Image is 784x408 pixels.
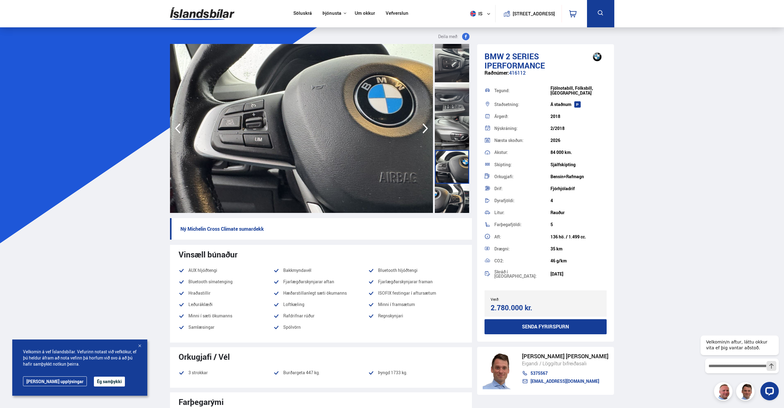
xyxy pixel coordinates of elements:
[94,377,125,386] button: Ég samþykki
[179,278,273,285] li: Bluetooth símatenging
[550,258,607,263] div: 46 g/km
[550,234,607,239] div: 136 hö. / 1.499 cc.
[494,259,550,263] div: CO2:
[494,198,550,203] div: Dyrafjöldi:
[494,163,550,167] div: Skipting:
[368,289,463,297] li: ISOFIX festingar í aftursætum
[522,371,608,376] a: 5375567
[368,267,463,274] li: Bluetooth hljóðtengi
[494,88,550,93] div: Tegund:
[273,278,368,285] li: Fjarlægðarskynjarar aftan
[485,69,509,76] span: Raðnúmer:
[273,312,368,320] li: Rafdrifnar rúður
[494,247,550,251] div: Drægni:
[23,376,87,386] a: [PERSON_NAME] upplýsingar
[368,369,463,380] li: Þyngd 1733 kg.
[179,250,463,259] div: Vinsæll búnaður
[550,150,607,155] div: 84 000 km.
[170,4,234,24] img: G0Ugv5HjCgRt.svg
[368,278,463,285] li: Fjarlægðarskynjarar framan
[491,304,544,312] div: 2.780.000 kr.
[494,222,550,227] div: Farþegafjöldi:
[499,5,558,22] a: [STREET_ADDRESS]
[515,11,553,16] button: [STREET_ADDRESS]
[585,47,609,66] img: brand logo
[494,210,550,215] div: Litur:
[273,369,368,376] li: Burðargeta 447 kg.
[273,301,368,308] li: Loftkæling
[368,301,463,308] li: Minni í framsætum
[522,379,608,384] a: [EMAIL_ADDRESS][DOMAIN_NAME]
[550,102,607,107] div: Á staðnum
[179,289,273,297] li: Hraðastillir
[179,324,273,331] li: Samlæsingar
[322,10,341,16] button: Þjónusta
[273,289,368,297] li: Hæðarstillanlegt sæti ökumanns
[485,51,504,62] span: BMW
[522,359,608,367] div: Eigandi / Löggiltur bifreiðasali
[550,222,607,227] div: 5
[550,246,607,251] div: 35 km
[550,162,607,167] div: Sjálfskipting
[494,114,550,119] div: Árgerð:
[550,174,607,179] div: Bensín+Rafmagn
[550,198,607,203] div: 4
[494,175,550,179] div: Orkugjafi:
[550,86,607,96] div: Fjölnotabíll, Fólksbíll, [GEOGRAPHIC_DATA]
[494,126,550,131] div: Nýskráning:
[550,138,607,143] div: 2026
[368,312,463,320] li: Regnskynjari
[293,10,312,17] a: Söluskrá
[179,397,463,406] div: Farþegarými
[550,272,607,277] div: [DATE]
[386,10,408,17] a: Vefverslun
[494,138,550,143] div: Næsta skoðun:
[494,186,550,191] div: Drif:
[436,33,472,40] button: Deila með:
[170,44,433,213] img: 3654056.jpeg
[468,11,483,17] span: is
[438,33,458,40] span: Deila með:
[696,324,781,405] iframe: LiveChat chat widget
[485,319,607,334] button: Senda fyrirspurn
[550,126,607,131] div: 2/2018
[273,324,368,335] li: Spólvörn
[179,312,273,320] li: Minni í sæti ökumanns
[485,51,545,71] span: 2 series IPERFORMANCE
[494,235,550,239] div: Afl:
[550,114,607,119] div: 2018
[522,353,608,359] div: [PERSON_NAME] [PERSON_NAME]
[355,10,375,17] a: Um okkur
[491,297,546,301] div: Verð:
[273,267,368,274] li: Bakkmyndavél
[23,349,137,367] span: Velkomin á vef Íslandsbílar. Vefurinn notast við vefkökur, ef þú heldur áfram að nota vefinn þá h...
[494,270,550,278] div: Skráð í [GEOGRAPHIC_DATA]:
[179,369,273,376] li: 3 strokkar
[494,102,550,107] div: Staðsetning:
[470,11,476,17] img: svg+xml;base64,PHN2ZyB4bWxucz0iaHR0cDovL3d3dy53My5vcmcvMjAwMC9zdmciIHdpZHRoPSI1MTIiIGhlaWdodD0iNT...
[179,267,273,274] li: AUX hljóðtengi
[179,301,273,308] li: Leðuráklæði
[170,218,472,240] p: Ný Michelin Cross Climate sumardekk
[179,352,463,361] div: Orkugjafi / Vél
[550,210,607,215] div: Rauður
[485,70,607,82] div: 416112
[468,5,495,23] button: is
[494,150,550,155] div: Akstur:
[550,186,607,191] div: Fjórhjóladrif
[433,44,696,213] img: 3654057.jpeg
[483,352,516,389] img: FbJEzSuNWCJXmdc-.webp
